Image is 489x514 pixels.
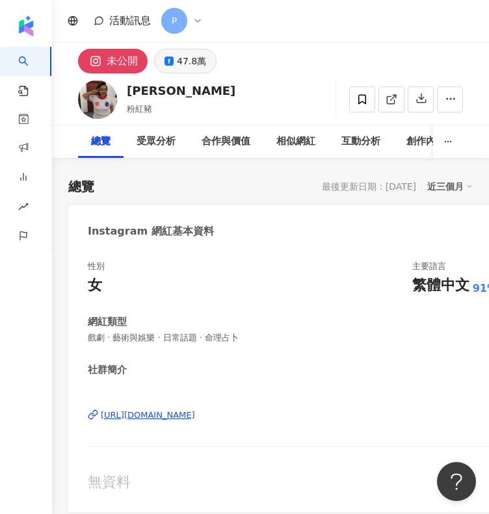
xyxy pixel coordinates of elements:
[107,52,138,70] div: 未公開
[137,134,176,149] div: 受眾分析
[322,181,416,192] div: 最後更新日期：[DATE]
[202,134,250,149] div: 合作與價值
[78,80,117,119] img: KOL Avatar
[427,178,473,195] div: 近三個月
[88,315,127,329] div: 網紅類型
[88,224,214,238] div: Instagram 網紅基本資料
[88,261,105,272] div: 性別
[16,16,36,36] img: logo icon
[172,14,177,28] span: P
[412,276,469,296] div: 繁體中文
[18,47,44,97] a: search
[177,52,206,70] div: 47.8萬
[154,49,217,73] button: 47.8萬
[341,134,380,149] div: 互動分析
[91,134,111,149] div: 總覽
[101,409,195,421] div: [URL][DOMAIN_NAME]
[18,194,29,223] span: rise
[437,462,476,501] iframe: Help Scout Beacon - Open
[127,83,235,99] div: [PERSON_NAME]
[127,104,152,114] span: 粉紅豬
[68,177,94,196] div: 總覽
[109,14,151,27] span: 活動訊息
[276,134,315,149] div: 相似網紅
[406,134,465,149] div: 創作內容分析
[88,363,127,377] div: 社群簡介
[412,261,446,272] div: 主要語言
[88,276,102,296] div: 女
[78,49,148,73] button: 未公開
